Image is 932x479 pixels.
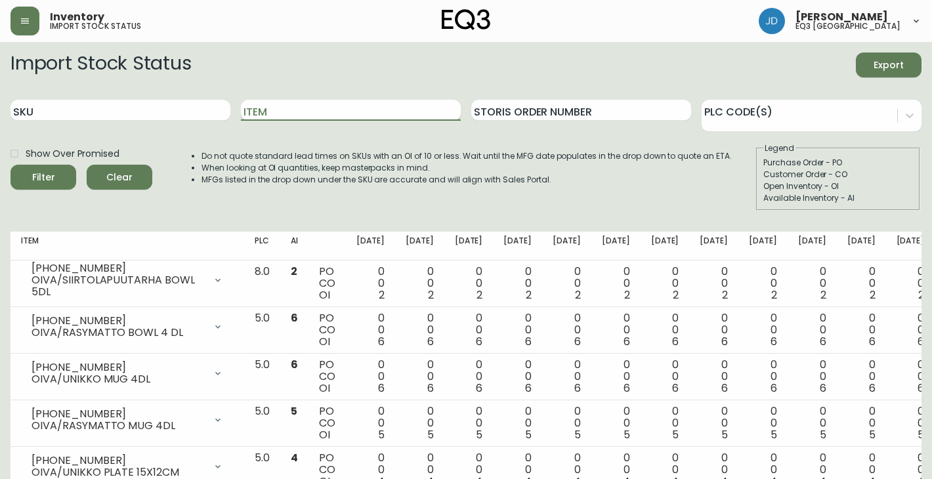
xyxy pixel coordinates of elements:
div: [PHONE_NUMBER]OIVA/RASYMATTO BOWL 4 DL [21,312,234,341]
span: 6 [869,381,876,396]
span: 6 [672,381,679,396]
span: 5 [624,427,630,442]
th: [DATE] [591,232,641,260]
th: [DATE] [837,232,886,260]
td: 5.0 [244,400,280,447]
span: 2 [722,287,728,302]
div: 0 0 [651,406,679,441]
div: PO CO [319,266,335,301]
div: 0 0 [406,266,434,301]
td: 5.0 [244,307,280,354]
div: OIVA/RASYMATTO MUG 4DL [32,420,205,432]
th: [DATE] [689,232,738,260]
span: Show Over Promised [26,147,119,161]
span: OI [319,287,330,302]
th: [DATE] [641,232,690,260]
div: 0 0 [455,266,483,301]
div: 0 0 [406,359,434,394]
span: 6 [291,357,298,372]
span: 2 [428,287,434,302]
span: 6 [378,334,385,349]
span: Inventory [50,12,104,22]
th: Item [11,232,244,260]
span: 5 [918,427,924,442]
div: [PHONE_NUMBER] [32,408,205,420]
span: 2 [624,287,630,302]
span: 5 [869,427,876,442]
span: 5 [721,427,728,442]
div: 0 0 [798,359,826,394]
th: [DATE] [788,232,837,260]
div: 0 0 [455,406,483,441]
td: 8.0 [244,260,280,307]
div: OIVA/RASYMATTO BOWL 4 DL [32,327,205,339]
div: 0 0 [503,359,532,394]
span: 6 [771,381,777,396]
div: 0 0 [553,312,581,348]
th: [DATE] [346,232,395,260]
div: Available Inventory - AI [763,192,913,204]
span: 6 [624,334,630,349]
div: [PHONE_NUMBER] [32,455,205,467]
div: [PHONE_NUMBER]OIVA/RASYMATTO MUG 4DL [21,406,234,434]
div: 0 0 [897,266,925,301]
span: 5 [525,427,532,442]
span: 2 [575,287,581,302]
div: [PHONE_NUMBER]OIVA/SIIRTOLAPUUTARHA BOWL 5DL [21,266,234,295]
span: OI [319,427,330,442]
div: Customer Order - CO [763,169,913,180]
div: 0 0 [602,359,630,394]
div: 0 0 [897,359,925,394]
li: When looking at OI quantities, keep masterpacks in mind. [201,162,732,174]
div: [PHONE_NUMBER]OIVA/UNIKKO MUG 4DL [21,359,234,388]
span: 6 [476,381,482,396]
span: 6 [869,334,876,349]
span: 6 [624,381,630,396]
button: Filter [11,165,76,190]
span: 2 [870,287,876,302]
div: 0 0 [503,266,532,301]
div: OIVA/UNIKKO PLATE 15X12CM [32,467,205,478]
span: 6 [574,381,581,396]
span: 2 [918,287,924,302]
div: Purchase Order - PO [763,157,913,169]
span: 2 [379,287,385,302]
div: 0 0 [749,312,777,348]
div: 0 0 [553,266,581,301]
span: [PERSON_NAME] [795,12,888,22]
h2: Import Stock Status [11,52,191,77]
span: 6 [820,381,826,396]
span: 5 [291,404,297,419]
div: 0 0 [455,359,483,394]
div: OIVA/SIIRTOLAPUUTARHA BOWL 5DL [32,274,205,298]
span: 6 [378,381,385,396]
span: 5 [476,427,482,442]
div: 0 0 [700,312,728,348]
th: [DATE] [738,232,788,260]
th: [DATE] [493,232,542,260]
span: 5 [672,427,679,442]
span: 6 [771,334,777,349]
span: 5 [771,427,777,442]
td: 5.0 [244,354,280,400]
div: 0 0 [847,406,876,441]
span: 6 [820,334,826,349]
img: 7c567ac048721f22e158fd313f7f0981 [759,8,785,34]
li: Do not quote standard lead times on SKUs with an OI of 10 or less. Wait until the MFG date popula... [201,150,732,162]
th: [DATE] [395,232,444,260]
div: 0 0 [749,266,777,301]
li: MFGs listed in the drop down under the SKU are accurate and will align with Sales Portal. [201,174,732,186]
span: OI [319,334,330,349]
span: 6 [476,334,482,349]
span: 5 [574,427,581,442]
div: 0 0 [406,406,434,441]
div: 0 0 [798,312,826,348]
h5: import stock status [50,22,141,30]
th: [DATE] [444,232,494,260]
div: 0 0 [700,406,728,441]
div: PO CO [319,406,335,441]
span: 6 [574,334,581,349]
div: 0 0 [847,266,876,301]
span: 2 [526,287,532,302]
span: OI [319,381,330,396]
